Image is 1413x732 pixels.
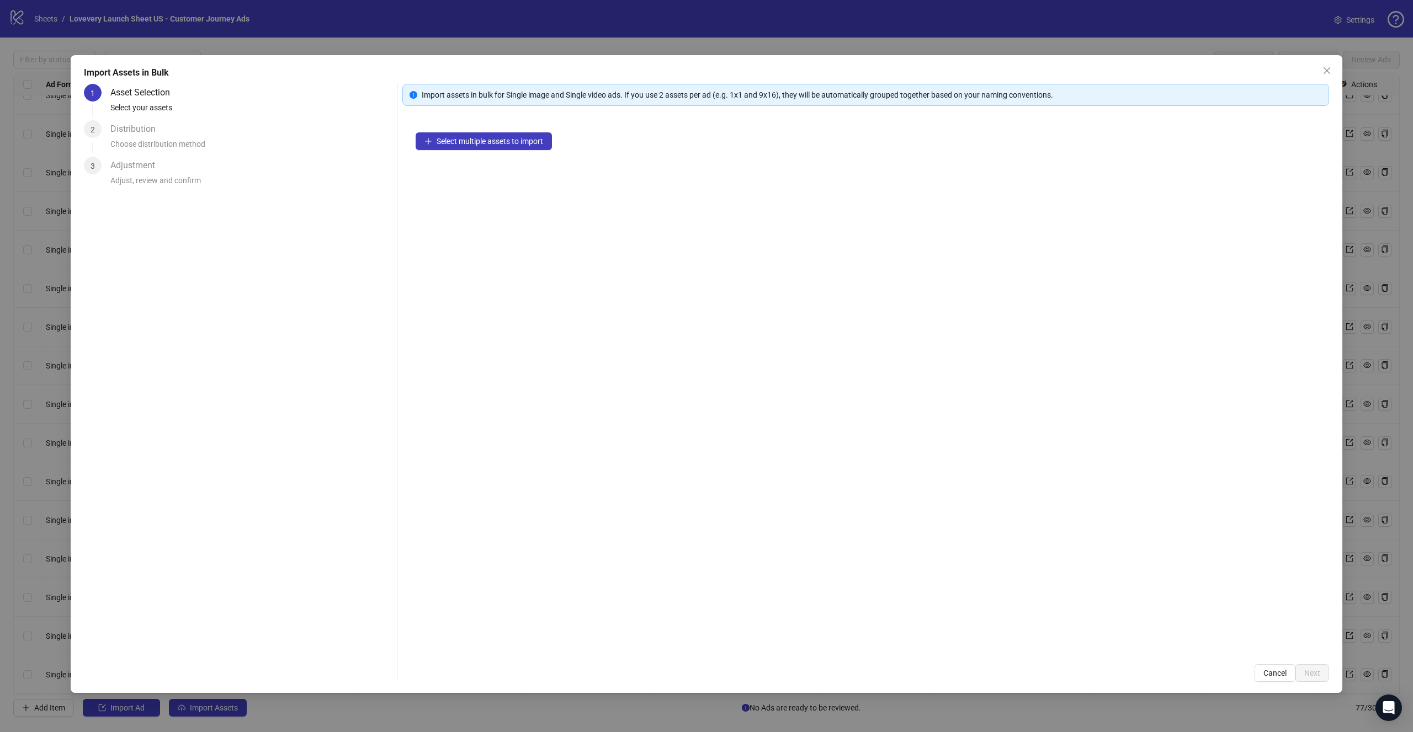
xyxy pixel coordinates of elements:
[91,162,95,170] span: 3
[424,137,432,145] span: plus
[416,132,552,150] button: Select multiple assets to import
[110,157,164,174] div: Adjustment
[1255,664,1295,682] button: Cancel
[410,91,417,99] span: info-circle
[437,137,543,146] span: Select multiple assets to import
[422,89,1322,101] div: Import assets in bulk for Single image and Single video ads. If you use 2 assets per ad (e.g. 1x1...
[1263,669,1287,677] span: Cancel
[110,138,393,157] div: Choose distribution method
[1295,664,1329,682] button: Next
[84,66,1329,79] div: Import Assets in Bulk
[91,125,95,134] span: 2
[91,89,95,98] span: 1
[1375,694,1402,721] div: Open Intercom Messenger
[1322,66,1331,75] span: close
[1318,62,1336,79] button: Close
[110,120,164,138] div: Distribution
[110,101,393,120] div: Select your assets
[110,174,393,193] div: Adjust, review and confirm
[110,84,179,101] div: Asset Selection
